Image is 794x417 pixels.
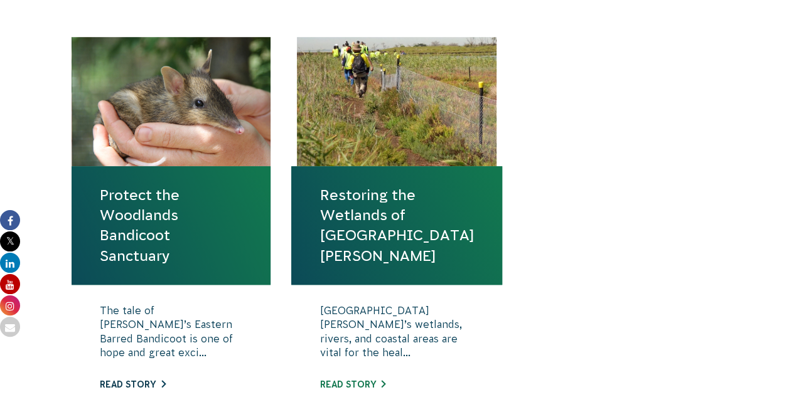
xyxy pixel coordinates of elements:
[319,379,385,389] a: Read story
[100,185,243,266] a: Protect the Woodlands Bandicoot Sanctuary
[100,379,166,389] a: Read story
[319,304,474,366] p: [GEOGRAPHIC_DATA][PERSON_NAME]’s wetlands, rivers, and coastal areas are vital for the heal...
[100,304,243,366] p: The tale of [PERSON_NAME]’s Eastern Barred Bandicoot is one of hope and great exci...
[319,185,474,266] a: Restoring the Wetlands of [GEOGRAPHIC_DATA][PERSON_NAME]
